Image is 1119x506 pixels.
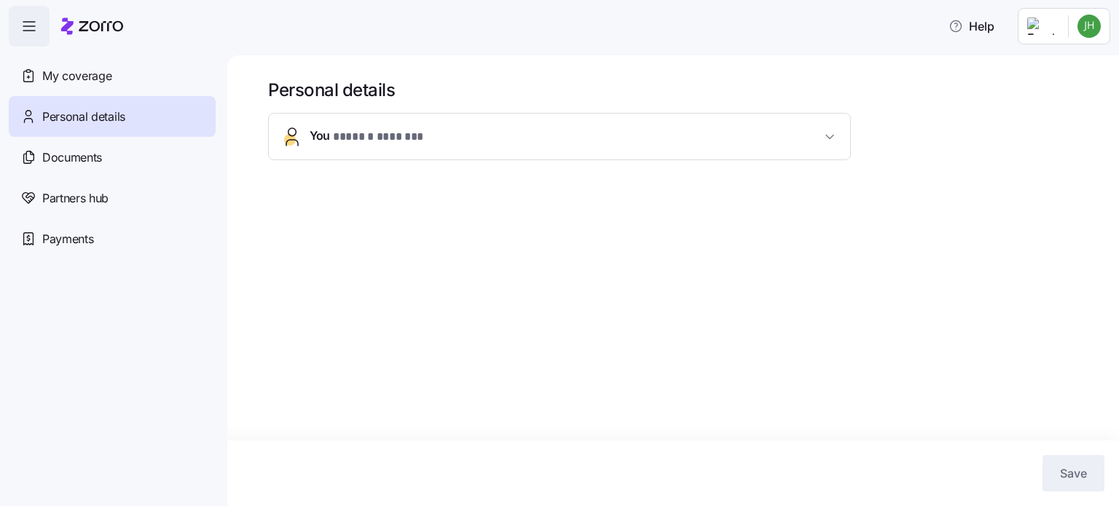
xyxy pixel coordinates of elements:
[9,96,216,137] a: Personal details
[42,149,102,167] span: Documents
[42,230,93,248] span: Payments
[9,218,216,259] a: Payments
[268,79,1099,101] h1: Personal details
[9,178,216,218] a: Partners hub
[42,67,111,85] span: My coverage
[937,12,1006,41] button: Help
[42,108,125,126] span: Personal details
[310,127,425,146] span: You
[1077,15,1101,38] img: 24bc297ed12113807ae56984699e3bd3
[1060,465,1087,482] span: Save
[42,189,109,207] span: Partners hub
[9,55,216,96] a: My coverage
[1027,17,1056,35] img: Employer logo
[9,137,216,178] a: Documents
[949,17,994,35] span: Help
[1043,455,1104,491] button: Save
